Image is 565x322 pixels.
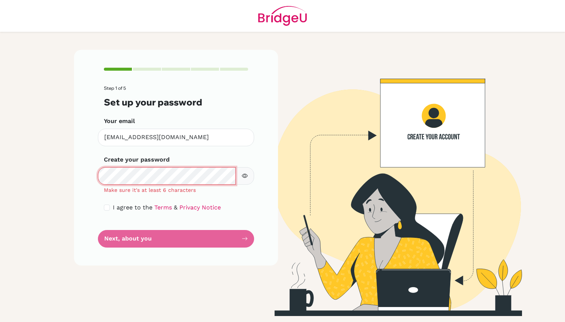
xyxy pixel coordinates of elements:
a: Terms [154,204,172,211]
h3: Set up your password [104,97,248,108]
a: Privacy Notice [179,204,221,211]
label: Create your password [104,155,170,164]
span: I agree to the [113,204,152,211]
input: Insert your email* [98,129,254,146]
span: Step 1 of 5 [104,85,126,91]
div: Make sure it's at least 6 characters [98,186,254,194]
label: Your email [104,117,135,126]
span: & [174,204,177,211]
